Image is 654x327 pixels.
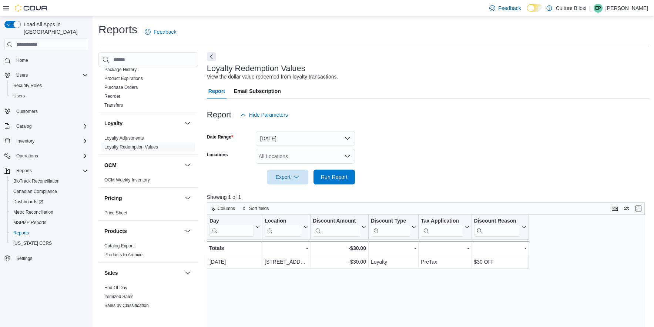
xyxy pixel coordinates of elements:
button: Users [1,70,91,80]
span: Customers [13,106,88,116]
div: -$30.00 [313,257,366,266]
div: Tax Application [421,218,463,225]
button: Tax Application [421,218,469,237]
span: Reports [10,228,88,237]
button: Pricing [104,194,182,202]
a: Feedback [486,1,524,16]
button: Next [207,52,216,61]
input: Dark Mode [527,4,543,12]
button: Discount Type [371,218,416,237]
span: Load All Apps in [GEOGRAPHIC_DATA] [21,21,88,36]
a: Loyalty Adjustments [104,136,144,141]
span: End Of Day [104,285,127,291]
span: Canadian Compliance [10,187,88,196]
a: Home [13,56,31,65]
nav: Complex example [4,52,88,283]
div: Loyalty [371,257,416,266]
div: Day [209,218,254,225]
span: Inventory [13,137,88,146]
div: - [474,244,526,253]
p: | [589,4,591,13]
button: OCM [183,161,192,170]
h3: Loyalty [104,120,123,127]
button: Reports [13,166,35,175]
a: OCM Weekly Inventory [104,177,150,183]
span: Dashboards [10,197,88,206]
span: Itemized Sales [104,294,134,300]
span: Products to Archive [104,252,142,258]
p: [PERSON_NAME] [606,4,648,13]
button: Hide Parameters [237,107,291,122]
label: Date Range [207,134,233,140]
div: - [421,244,469,253]
button: Sort fields [239,204,272,213]
button: Sales [183,268,192,277]
button: Catalog [1,121,91,131]
div: [DATE] [209,257,260,266]
a: Dashboards [7,197,91,207]
div: Loyalty [98,134,198,154]
button: Sales [104,269,182,277]
span: Reports [16,168,32,174]
a: BioTrack Reconciliation [10,177,63,186]
div: OCM [98,176,198,187]
div: Day [209,218,254,237]
div: - [371,244,416,253]
a: Transfers [104,103,123,108]
span: [US_STATE] CCRS [13,240,52,246]
span: Email Subscription [234,84,281,99]
span: MSPMP Reports [10,218,88,227]
span: Sales by Day [104,311,131,317]
button: Inventory [13,137,37,146]
button: Canadian Compliance [7,186,91,197]
span: Reports [13,166,88,175]
span: BioTrack Reconciliation [10,177,88,186]
div: Tax Application [421,218,463,237]
span: Catalog Export [104,243,134,249]
div: Products [98,241,198,262]
button: Users [7,91,91,101]
span: Purchase Orders [104,84,138,90]
a: Sales by Classification [104,303,149,308]
div: Discount Reason [474,218,520,225]
a: Security Roles [10,81,45,90]
h1: Reports [98,22,137,37]
a: Reports [10,228,32,237]
span: Price Sheet [104,210,127,216]
span: Operations [13,151,88,160]
button: Export [267,170,308,184]
button: Operations [1,151,91,161]
a: Catalog Export [104,243,134,248]
span: BioTrack Reconciliation [13,178,60,184]
div: Location [265,218,302,237]
button: Metrc Reconciliation [7,207,91,217]
div: [STREET_ADDRESS] [265,257,308,266]
button: Enter fullscreen [634,204,643,213]
div: View the dollar value redeemed from loyalty transactions. [207,73,338,81]
a: Users [10,91,28,100]
button: Day [209,218,260,237]
span: Transfers [104,102,123,108]
button: Open list of options [345,153,351,159]
button: Products [183,227,192,236]
h3: Sales [104,269,118,277]
div: - [265,244,308,253]
span: Report [208,84,225,99]
span: Metrc Reconciliation [13,209,53,215]
button: [DATE] [256,131,355,146]
span: Hide Parameters [249,111,288,119]
p: Showing 1 of 1 [207,193,649,201]
h3: Report [207,110,231,119]
span: Users [16,72,28,78]
a: End Of Day [104,285,127,290]
button: Inventory [1,136,91,146]
span: MSPMP Reports [13,220,46,226]
span: Metrc Reconciliation [10,208,88,217]
button: Reports [7,228,91,238]
h3: Products [104,227,127,235]
a: Feedback [142,24,179,39]
a: Reorder [104,94,120,99]
a: Dashboards [10,197,46,206]
button: Keyboard shortcuts [610,204,619,213]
